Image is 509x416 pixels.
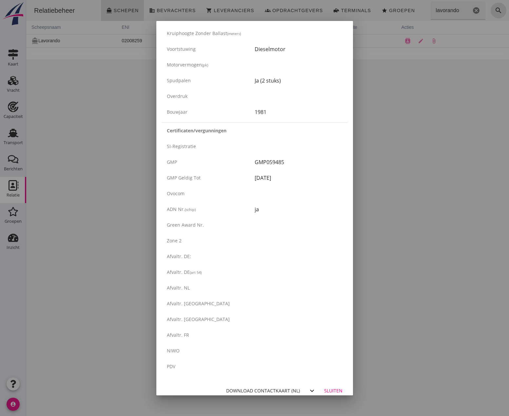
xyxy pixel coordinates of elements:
i: groups [239,8,245,13]
span: Overdruk [167,93,187,99]
i: star [355,8,361,13]
i: business [123,8,129,13]
div: [DATE] [255,174,343,182]
span: Afvaltr. [GEOGRAPHIC_DATA] [167,300,230,307]
div: Ja (2 stuks) [255,77,343,85]
span: Zone 2 [167,237,182,244]
button: Sluiten [319,385,348,397]
th: breedte [310,21,370,34]
td: 2255 [160,34,207,47]
span: Afvaltr. NL [167,285,190,291]
th: acties [370,21,483,34]
span: Bouwjaar [167,109,187,115]
button: Download contactkaart (nl) [224,385,303,397]
i: attach_file [405,38,411,44]
div: ja [255,205,343,213]
span: Voortstuwing [167,46,196,52]
i: contacts [379,38,384,44]
span: PDV [167,363,175,369]
th: ENI [90,21,160,34]
div: 1981 [255,108,343,116]
span: Terminals [314,8,345,13]
span: Groepen [362,8,389,13]
span: Spudpalen [167,77,191,84]
i: front_loader [307,8,313,13]
span: SI-registratie [167,143,196,149]
span: Afvaltr. DE: [167,253,191,259]
div: Relatiebeheer [3,6,54,15]
th: m3 [207,21,254,34]
span: Afvaltr. [GEOGRAPHIC_DATA] [167,316,230,322]
strong: Certificaten/vergunningen [167,127,226,134]
div: Dieselmotor [255,45,343,53]
span: Kruiphoogte zonder ballast [167,30,227,36]
span: GMP [167,159,177,165]
span: Afvaltr. DE [167,269,190,275]
th: ton [160,21,207,34]
td: 3000 [207,34,254,47]
div: Sluiten [324,387,343,394]
small: (meters) [227,31,241,36]
div: GMP059485 [255,158,343,166]
td: 9,54 [310,34,370,47]
small: (art 54) [190,270,202,275]
td: 02008259 [90,34,160,47]
span: NIWO [167,348,180,354]
span: Leveranciers [187,8,228,13]
span: ADN nr. [167,206,185,212]
td: 104,92 [254,34,310,47]
span: GMP geldig tot [167,175,201,181]
span: Schepen [87,8,113,13]
span: Afvaltr. FR [167,332,189,338]
i: Wis Zoeken... [446,7,454,14]
i: search [468,7,476,14]
span: Ovocom [167,190,185,197]
span: Opdrachtgevers [246,8,297,13]
i: directions_boat [80,8,86,13]
i: edit [392,38,398,44]
i: expand_more [308,387,316,395]
span: Motorvermogen [167,62,202,68]
div: Download contactkaart (nl) [226,387,300,394]
small: (schip) [185,207,196,212]
span: Bevrachters [130,8,169,13]
th: lengte [254,21,310,34]
span: Green Award nr. [167,222,204,228]
small: (pk) [202,63,208,67]
i: directions_boat [5,37,12,44]
i: shopping_cart [180,8,186,13]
